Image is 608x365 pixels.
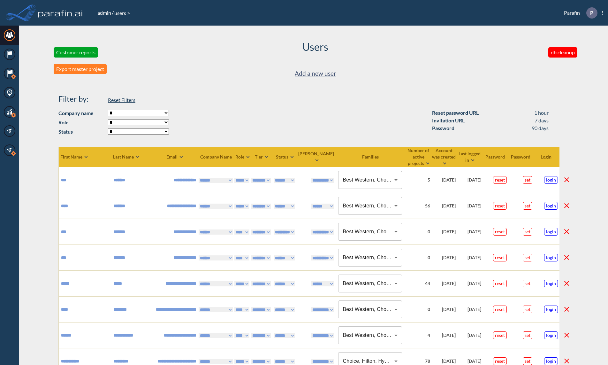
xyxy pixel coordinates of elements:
[457,245,483,270] td: [DATE]
[523,202,532,210] button: set
[432,124,454,132] div: Password
[151,147,199,167] th: Email
[493,280,507,287] button: reset
[535,117,549,124] div: 7 days
[114,10,131,16] span: users >
[544,202,558,210] button: login
[544,357,558,365] button: login
[493,357,507,365] button: reset
[432,117,465,124] div: Invitation URL
[432,167,457,193] td: [DATE]
[523,357,532,365] button: set
[534,147,559,167] th: Login
[58,119,105,126] strong: Role
[457,322,483,348] td: [DATE]
[432,270,457,296] td: [DATE]
[406,270,432,296] td: 44
[58,128,105,136] strong: Status
[58,94,105,104] h4: Filter by:
[432,193,457,219] td: [DATE]
[108,97,135,103] span: Reset Filters
[483,147,508,167] th: Password
[544,331,558,339] button: login
[508,147,534,167] th: Password
[338,300,402,318] div: Best Western, Choice, G6 Hospitality, Hilton, Hyatt, IHG, Marriott, [GEOGRAPHIC_DATA]
[523,228,532,236] button: set
[563,202,571,210] button: delete line
[298,147,336,167] th: [PERSON_NAME]
[457,270,483,296] td: [DATE]
[336,147,406,167] th: Families
[338,171,402,189] div: Best Western, Choice, G6 Hospitality, [GEOGRAPHIC_DATA], Hyatt, Marriott, [GEOGRAPHIC_DATA], [GEO...
[272,147,298,167] th: Status
[457,296,483,322] td: [DATE]
[493,176,507,184] button: reset
[532,124,549,132] div: 90 days
[563,331,571,339] button: delete line
[554,7,603,19] div: Parafin
[523,254,532,261] button: set
[113,147,151,167] th: Last Name
[234,147,251,167] th: Role
[406,322,432,348] td: 4
[544,280,558,287] button: login
[406,193,432,219] td: 56
[97,9,114,17] li: /
[406,167,432,193] td: 5
[563,357,571,365] button: delete line
[457,219,483,245] td: [DATE]
[251,147,272,167] th: Tier
[295,68,336,79] a: Add a new user
[432,109,479,117] div: Reset password URL
[406,219,432,245] td: 0
[58,147,113,167] th: First Name
[544,306,558,313] button: login
[199,147,234,167] th: Company Name
[432,147,457,167] th: Account was created
[493,202,507,210] button: reset
[406,296,432,322] td: 0
[563,176,571,184] button: delete line
[406,147,432,167] th: Number of active projects
[338,275,402,292] div: Best Western, Choice, G6 Hospitality, Hilton, Hyatt, IHG, Marriott, [GEOGRAPHIC_DATA], [GEOGRAPHI...
[563,279,571,287] button: delete line
[523,280,532,287] button: set
[432,245,457,270] td: [DATE]
[493,228,507,236] button: reset
[534,109,549,117] div: 1 hour
[338,249,402,267] div: Best Western, Choice, G6 Hospitality, Hilton, Hyatt, IHG, Marriott, [GEOGRAPHIC_DATA]
[493,331,507,339] button: reset
[544,254,558,261] button: login
[457,147,483,167] th: Last logged in
[302,41,328,53] h2: Users
[58,109,105,117] strong: Company name
[37,6,84,19] img: logo
[563,253,571,261] button: delete line
[493,254,507,261] button: reset
[432,296,457,322] td: [DATE]
[548,47,577,58] button: db cleanup
[544,176,558,184] button: login
[493,306,507,313] button: reset
[523,176,532,184] button: set
[338,223,402,241] div: Best Western, Choice, G6 Hospitality, Hilton, Hyatt, IHG, Marriott, [GEOGRAPHIC_DATA]
[97,10,112,16] a: admin
[523,306,532,313] button: set
[338,197,402,215] div: Best Western, Choice, G6 Hospitality, Hilton, Hyatt, IHG, Marriott, [GEOGRAPHIC_DATA], [GEOGRAPHI...
[563,305,571,313] button: delete line
[432,322,457,348] td: [DATE]
[563,228,571,236] button: delete line
[54,64,107,74] button: Export master project
[432,219,457,245] td: [DATE]
[457,167,483,193] td: [DATE]
[590,10,593,16] p: P
[338,326,402,344] div: Best Western, Choice, G6 Hospitality, Hilton, Hyatt, IHG, Marriott, [GEOGRAPHIC_DATA]
[544,228,558,236] button: login
[54,47,98,58] button: Customer reports
[523,331,532,339] button: set
[406,245,432,270] td: 0
[457,193,483,219] td: [DATE]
